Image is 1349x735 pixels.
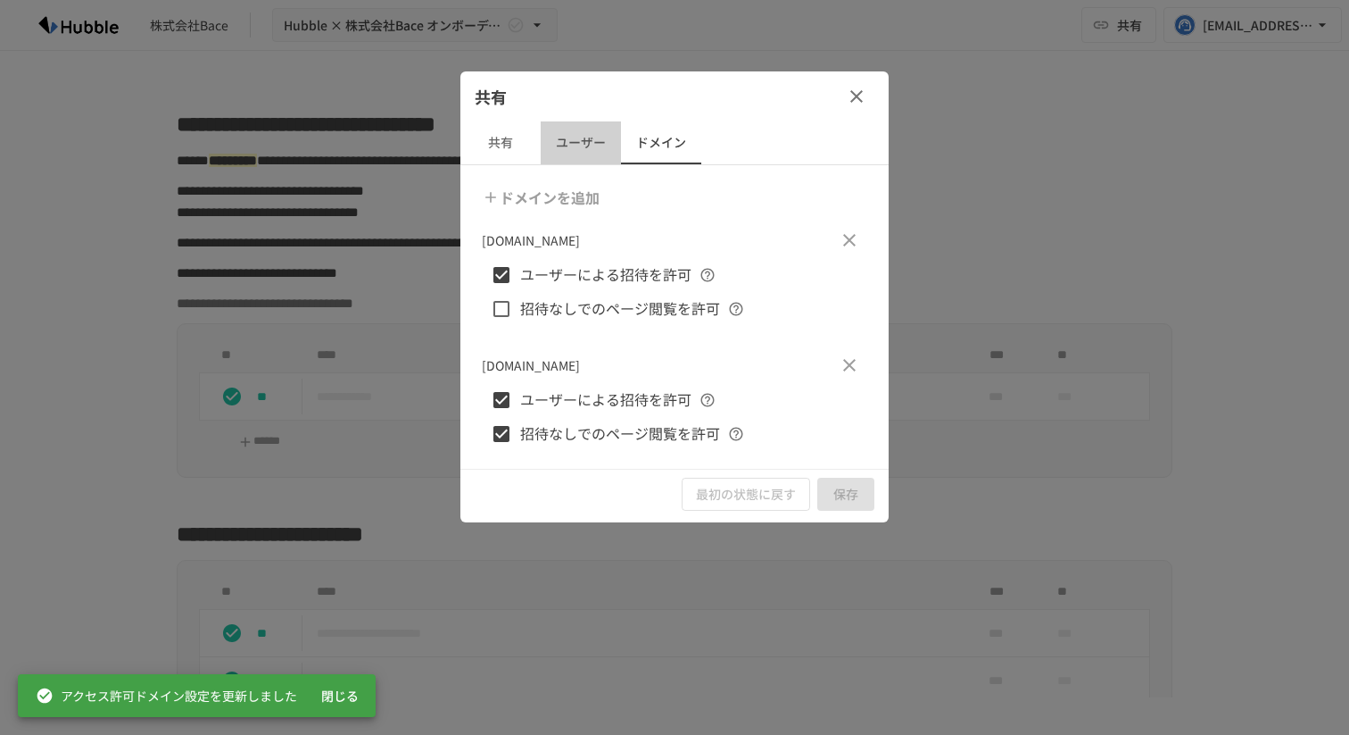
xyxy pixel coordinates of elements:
p: [DOMAIN_NAME] [482,355,580,375]
p: [DOMAIN_NAME] [482,230,580,250]
span: 招待なしでのページ閲覧を許可 [520,297,720,321]
span: ユーザーによる招待を許可 [520,263,691,287]
button: 共有 [460,121,541,164]
span: 招待なしでのページ閲覧を許可 [520,422,720,446]
button: 閉じる [311,680,368,713]
button: ユーザー [541,121,621,164]
button: ドメインを追加 [478,180,607,215]
button: ドメイン [621,121,701,164]
div: アクセス許可ドメイン設定を更新しました [36,680,297,712]
span: ユーザーによる招待を許可 [520,388,691,412]
div: 共有 [460,71,889,121]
